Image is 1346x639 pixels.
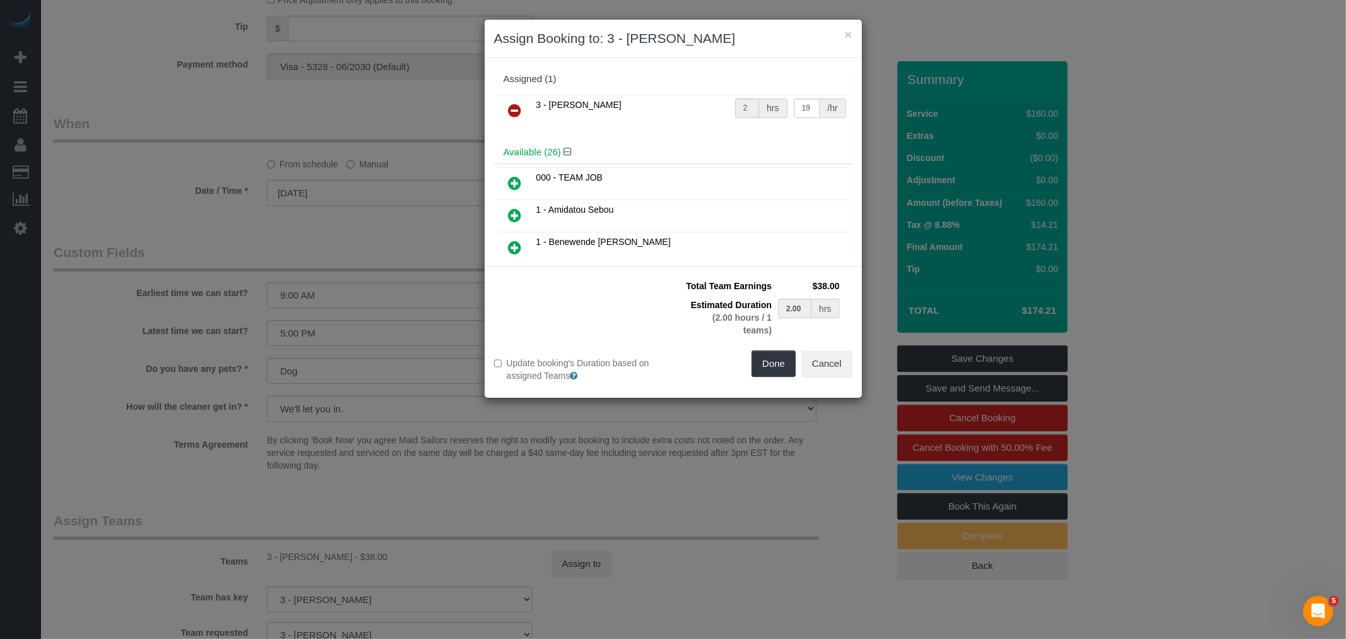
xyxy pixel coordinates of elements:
[686,311,772,337] div: (2.00 hours / 1 teams)
[1329,596,1339,606] span: 5
[536,205,614,215] span: 1 - Amidatou Sebou
[1303,596,1333,626] iframe: Intercom live chat
[536,100,622,110] span: 3 - [PERSON_NAME]
[812,299,839,318] div: hrs
[759,99,787,118] div: hrs
[820,99,846,118] div: /hr
[504,74,843,85] div: Assigned (1)
[844,28,852,41] button: ×
[536,172,603,182] span: 000 - TEAM JOB
[494,359,502,367] input: Update booking's Duration based on assigned Teams
[494,29,853,48] h3: Assign Booking to: 3 - [PERSON_NAME]
[683,277,776,296] td: Total Team Earnings
[504,147,843,158] h4: Available (26)
[494,357,664,382] label: Update booking's Duration based on assigned Teams
[801,350,853,377] button: Cancel
[536,237,671,247] span: 1 - Benewende [PERSON_NAME]
[691,300,772,310] span: Estimated Duration
[752,350,796,377] button: Done
[775,277,842,296] td: $38.00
